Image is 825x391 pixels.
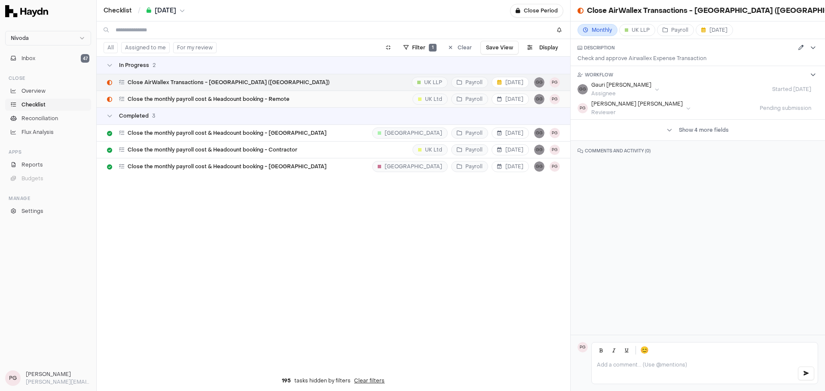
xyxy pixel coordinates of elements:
button: [DATE] [147,6,185,15]
div: Reviewer [591,109,683,116]
a: Reconciliation [5,112,91,124]
a: Checklist [104,6,132,15]
span: Settings [21,207,43,215]
span: Close AirWallex Transactions - [GEOGRAPHIC_DATA] ([GEOGRAPHIC_DATA]) [128,79,330,86]
button: Payroll [657,24,694,36]
h3: [PERSON_NAME] [26,370,91,378]
span: Close the monthly payroll cost & Headcount booking - Contractor [128,146,297,153]
span: Nivoda [11,35,29,42]
button: GGGauri [PERSON_NAME]Assignee [577,82,659,97]
div: tasks hidden by filters [97,370,570,391]
span: [DATE] [155,6,176,15]
button: GG [534,145,544,155]
span: Filter [412,44,425,51]
span: Checklist [21,101,46,109]
a: Checklist [5,99,91,111]
button: For my review [173,42,217,53]
button: Save View [480,41,519,55]
button: All [104,42,118,53]
button: PG[PERSON_NAME] [PERSON_NAME]Reviewer [577,100,691,116]
button: PG [550,77,560,88]
span: PG [577,342,588,352]
span: GG [577,84,588,94]
div: [GEOGRAPHIC_DATA] [372,161,448,172]
span: 😊 [640,345,649,355]
button: Budgets [5,173,91,185]
span: Pending submission [753,105,818,112]
button: Show 4 more fields [577,123,818,137]
span: PG [550,161,560,172]
span: Reconciliation [21,115,58,122]
button: [DATE] [696,24,733,36]
button: WORKFLOW [577,72,808,78]
span: [DATE] [497,130,523,136]
span: Completed [119,112,149,119]
div: Assignee [591,90,651,97]
div: UK Ltd [412,94,448,105]
button: [DATE] [492,77,529,88]
button: Assigned to me [121,42,170,53]
a: Overview [5,85,91,97]
span: [DATE] [497,163,523,170]
span: Reports [21,161,43,169]
p: Check and approve Airwallex Expense Transaction [577,55,818,62]
p: [PERSON_NAME][EMAIL_ADDRESS][DOMAIN_NAME] [26,378,91,386]
button: Filter1 [398,41,442,55]
a: Flux Analysis [5,126,91,138]
div: Payroll [451,161,488,172]
button: Underline (Ctrl+U) [621,344,633,356]
span: [DATE] [497,146,523,153]
div: Payroll [451,94,488,105]
button: Inbox47 [5,52,91,64]
button: Italic (Ctrl+I) [608,344,620,356]
span: PG [577,103,588,113]
span: 2 [153,62,156,69]
span: [DATE] [497,79,523,86]
span: Close the monthly payroll cost & Headcount booking - [GEOGRAPHIC_DATA] [128,130,327,136]
span: [DATE] [701,26,727,34]
button: [DATE] [492,144,529,155]
span: PG [550,128,560,138]
button: GG [534,128,544,138]
div: Apps [5,145,91,159]
div: Close [5,71,91,85]
h3: COMMENTS AND ACTIVITY ( 0 ) [577,148,818,154]
div: Payroll [451,127,488,139]
span: Close the monthly payroll cost & Headcount booking - Remote [128,96,290,103]
button: DESCRIPTION [577,45,796,51]
span: GG [534,94,544,104]
button: Bold (Ctrl+B) [595,344,607,356]
button: Clear [443,41,477,55]
div: [PERSON_NAME] [PERSON_NAME] [591,100,683,107]
span: Started [DATE] [765,86,818,93]
button: PG [550,94,560,104]
button: Close Period [510,4,563,18]
span: Budgets [21,175,43,182]
span: [DATE] [497,96,523,103]
img: Haydn Logo [5,5,48,17]
button: [DATE] [492,161,529,172]
a: Settings [5,205,91,217]
span: In Progress [119,62,149,69]
nav: breadcrumb [97,6,192,15]
span: 3 [152,112,155,119]
button: Clear filters [354,377,385,384]
div: UK Ltd [412,144,448,155]
button: 😊 [639,344,651,356]
span: Inbox [21,55,35,62]
button: PG [550,145,560,155]
span: Overview [21,87,46,95]
button: GG [534,161,544,172]
span: GG [534,77,544,88]
div: Payroll [451,144,488,155]
span: / [136,6,142,15]
div: Manage [5,191,91,205]
span: Flux Analysis [21,128,54,136]
button: [DATE] [492,127,529,139]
